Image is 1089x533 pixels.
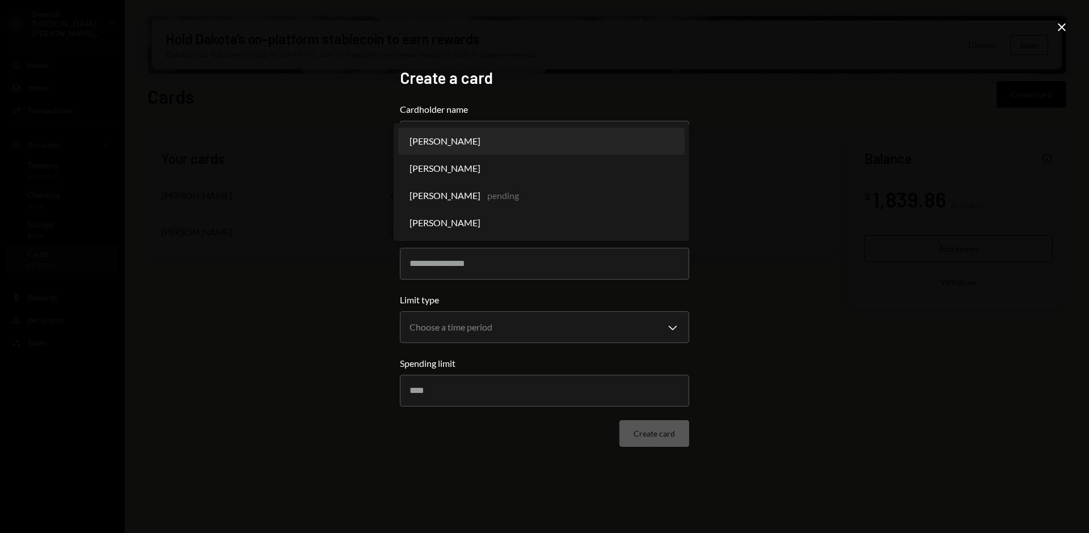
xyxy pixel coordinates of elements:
[400,121,689,153] button: Cardholder name
[487,189,519,202] div: pending
[400,67,689,89] h2: Create a card
[410,162,480,175] span: [PERSON_NAME]
[400,103,689,116] label: Cardholder name
[410,216,480,230] span: [PERSON_NAME]
[410,189,480,202] span: [PERSON_NAME]
[410,134,480,148] span: [PERSON_NAME]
